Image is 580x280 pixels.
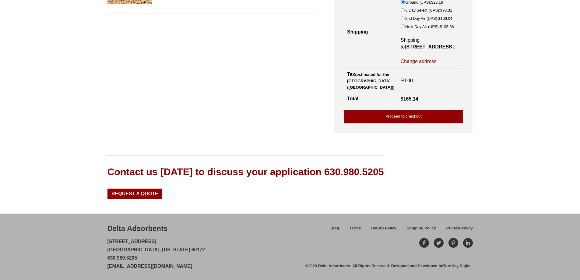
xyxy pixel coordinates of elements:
span: $ [438,16,440,21]
span: Request a Quote [111,191,158,196]
a: TurnKey Digital [443,264,472,268]
a: Shipping Policy [402,225,441,236]
a: Terms [344,225,366,236]
small: (estimated for the [GEOGRAPHIC_DATA] ([GEOGRAPHIC_DATA])) [347,72,395,90]
bdi: 165.14 [401,96,418,101]
p: Shipping to . [401,37,460,51]
span: Shipping Policy [407,226,436,230]
span: $ [440,24,442,29]
a: Change address [401,58,436,65]
div: Delta Adsorbents [107,223,168,234]
bdi: 0.00 [401,78,413,83]
bdi: 195.88 [440,24,454,29]
p: [STREET_ADDRESS] [GEOGRAPHIC_DATA], [US_STATE] 60172 630.980.5205 [107,237,205,271]
a: Request a Quote [107,189,163,199]
div: ©2020 Delta Adsorbents. All Rights Reserved. Designed and Developed by . [305,263,473,269]
span: Terms [350,226,361,230]
span: $ [440,8,442,12]
th: Tax [344,69,398,93]
bdi: 106.04 [438,16,452,21]
bdi: 70.31 [440,8,452,12]
span: Privacy Policy [446,226,473,230]
strong: [STREET_ADDRESS] [405,44,454,49]
a: Privacy Policy [441,225,473,236]
label: 3 Day Select (UPS): [405,7,452,14]
span: Blog [330,226,339,230]
a: Return Policy [366,225,402,236]
a: Proceed to checkout [344,110,463,123]
a: [EMAIL_ADDRESS][DOMAIN_NAME] [107,264,192,269]
div: Contact us [DATE] to discuss your application 630.980.5205 [107,165,384,179]
a: Blog [325,225,344,236]
span: Return Policy [371,226,396,230]
span: $ [401,78,403,83]
span: $ [401,96,403,101]
label: Next Day Air (UPS): [405,23,454,30]
label: 2nd Day Air (UPS): [405,15,452,22]
th: Total [344,93,398,105]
